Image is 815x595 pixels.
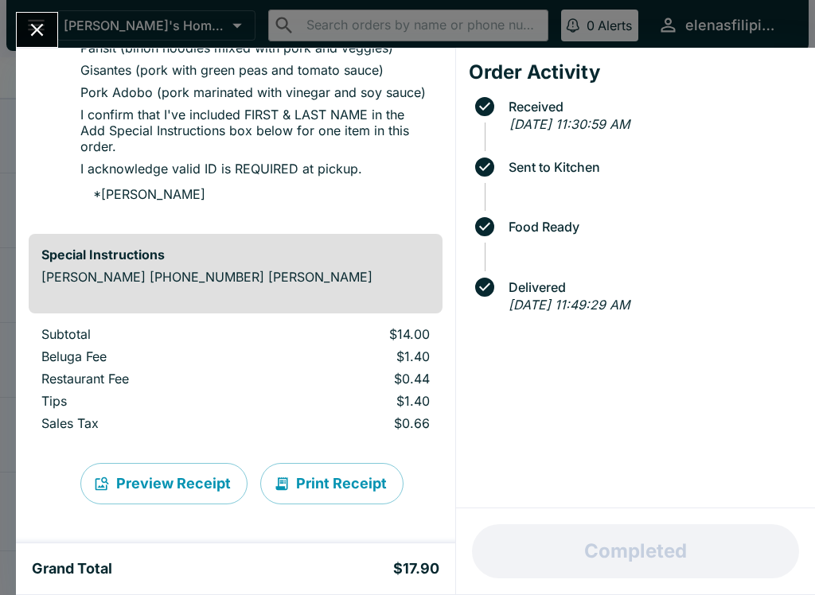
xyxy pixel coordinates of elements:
[260,463,404,504] button: Print Receipt
[278,393,429,409] p: $1.40
[41,247,430,262] h6: Special Instructions
[17,13,57,47] button: Close
[32,559,112,578] h5: Grand Total
[41,393,252,409] p: Tips
[41,326,252,342] p: Subtotal
[80,161,362,177] p: I acknowledge valid ID is REQUIRED at pickup.
[41,415,252,431] p: Sales Tax
[501,99,802,114] span: Received
[509,116,630,132] em: [DATE] 11:30:59 AM
[278,348,429,364] p: $1.40
[80,463,248,504] button: Preview Receipt
[80,186,205,202] p: * [PERSON_NAME]
[501,280,802,294] span: Delivered
[509,297,630,313] em: [DATE] 11:49:29 AM
[501,160,802,174] span: Sent to Kitchen
[41,371,252,387] p: Restaurant Fee
[501,220,802,234] span: Food Ready
[278,326,429,342] p: $14.00
[29,326,443,437] table: orders table
[278,371,429,387] p: $0.44
[80,62,384,78] p: Gisantes (pork with green peas and tomato sauce)
[80,84,426,100] p: Pork Adobo (pork marinated with vinegar and soy sauce)
[41,348,252,364] p: Beluga Fee
[393,559,439,578] h5: $17.90
[80,107,429,154] p: I confirm that I've included FIRST & LAST NAME in the Add Special Instructions box below for one ...
[469,60,802,84] h4: Order Activity
[278,415,429,431] p: $0.66
[41,269,430,285] p: [PERSON_NAME] [PHONE_NUMBER] [PERSON_NAME]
